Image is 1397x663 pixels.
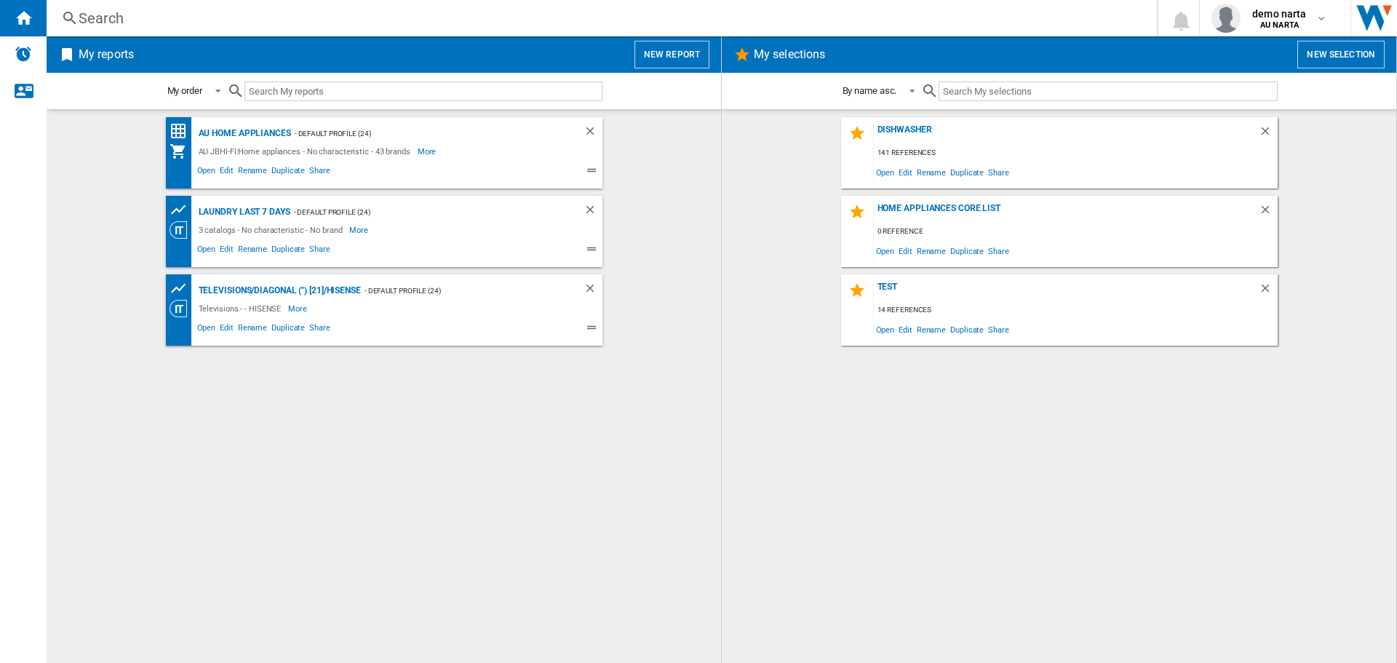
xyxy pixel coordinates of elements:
[244,82,602,101] input: Search My reports
[915,319,948,339] span: Rename
[915,162,948,182] span: Rename
[948,319,986,339] span: Duplicate
[236,321,269,338] span: Rename
[1259,124,1278,144] div: Delete
[1211,4,1241,33] img: profile.jpg
[874,162,897,182] span: Open
[896,241,915,261] span: Edit
[939,82,1277,101] input: Search My selections
[361,282,554,300] div: - Default profile (24)
[584,282,602,300] div: Delete
[269,242,307,260] span: Duplicate
[843,85,897,96] div: By name asc.
[170,201,195,219] div: Product prices grid
[874,301,1278,319] div: 14 references
[751,41,828,68] h2: My selections
[167,85,202,96] div: My order
[290,203,554,221] div: - Default profile (24)
[195,321,218,338] span: Open
[170,143,195,160] div: My Assortment
[291,124,554,143] div: - Default profile (24)
[986,162,1011,182] span: Share
[236,164,269,181] span: Rename
[170,279,195,298] div: Product prices grid
[288,300,309,317] span: More
[874,241,897,261] span: Open
[634,41,709,68] button: New report
[307,164,333,181] span: Share
[195,282,361,300] div: Televisions/DIAGONAL (") [21]/HISENSE
[1252,7,1306,21] span: demo narta
[218,321,236,338] span: Edit
[15,45,32,63] img: alerts-logo.svg
[195,300,289,317] div: Televisions - - HISENSE
[874,319,897,339] span: Open
[195,221,350,239] div: 3 catalogs - No characteristic - No brand
[170,221,195,239] div: Category View
[307,242,333,260] span: Share
[896,162,915,182] span: Edit
[269,321,307,338] span: Duplicate
[195,124,291,143] div: AU Home Appliances
[195,242,218,260] span: Open
[307,321,333,338] span: Share
[1260,20,1299,30] b: AU NARTA
[170,122,195,140] div: Price Matrix
[915,241,948,261] span: Rename
[79,8,1119,28] div: Search
[986,241,1011,261] span: Share
[195,164,218,181] span: Open
[986,319,1011,339] span: Share
[948,241,986,261] span: Duplicate
[874,124,1259,144] div: dishwasher
[269,164,307,181] span: Duplicate
[1259,203,1278,223] div: Delete
[76,41,137,68] h2: My reports
[195,203,290,221] div: Laundry Last 7 days
[948,162,986,182] span: Duplicate
[874,282,1259,301] div: test
[218,242,236,260] span: Edit
[874,144,1278,162] div: 141 references
[896,319,915,339] span: Edit
[418,143,439,160] span: More
[170,300,195,317] div: Category View
[584,124,602,143] div: Delete
[236,242,269,260] span: Rename
[1259,282,1278,301] div: Delete
[1297,41,1385,68] button: New selection
[349,221,370,239] span: More
[218,164,236,181] span: Edit
[874,223,1278,241] div: 0 reference
[584,203,602,221] div: Delete
[195,143,418,160] div: AU JBHI-FI:Home appliances - No characteristic - 43 brands
[874,203,1259,223] div: Home Appliances core list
